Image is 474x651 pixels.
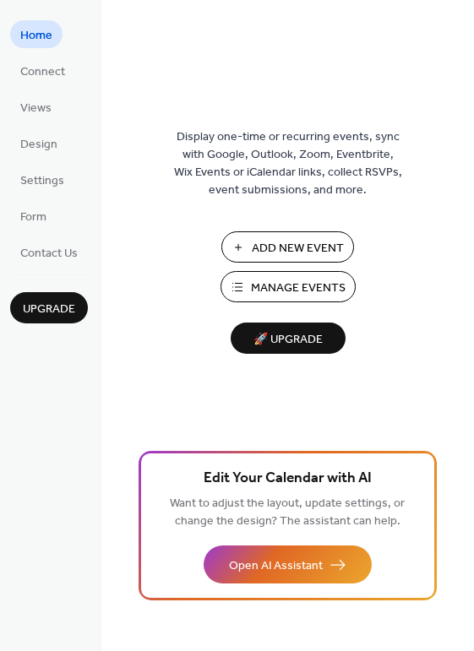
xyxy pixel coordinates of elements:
a: Contact Us [10,238,88,266]
a: Settings [10,165,74,193]
a: Connect [10,57,75,84]
span: Edit Your Calendar with AI [204,467,372,491]
a: Views [10,93,62,121]
button: 🚀 Upgrade [231,323,346,354]
span: Add New Event [252,240,344,258]
span: Display one-time or recurring events, sync with Google, Outlook, Zoom, Eventbrite, Wix Events or ... [174,128,402,199]
a: Design [10,129,68,157]
span: Upgrade [23,301,75,318]
a: Home [10,20,63,48]
span: 🚀 Upgrade [241,328,335,351]
span: Form [20,209,46,226]
span: Home [20,27,52,45]
button: Upgrade [10,292,88,323]
button: Add New Event [221,231,354,263]
span: Settings [20,172,64,190]
span: Want to adjust the layout, update settings, or change the design? The assistant can help. [170,492,405,533]
span: Manage Events [251,279,346,297]
span: Views [20,100,52,117]
button: Manage Events [221,271,356,302]
span: Open AI Assistant [229,557,323,575]
button: Open AI Assistant [204,545,372,583]
span: Contact Us [20,245,78,263]
a: Form [10,202,57,230]
span: Design [20,136,57,154]
span: Connect [20,63,65,81]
